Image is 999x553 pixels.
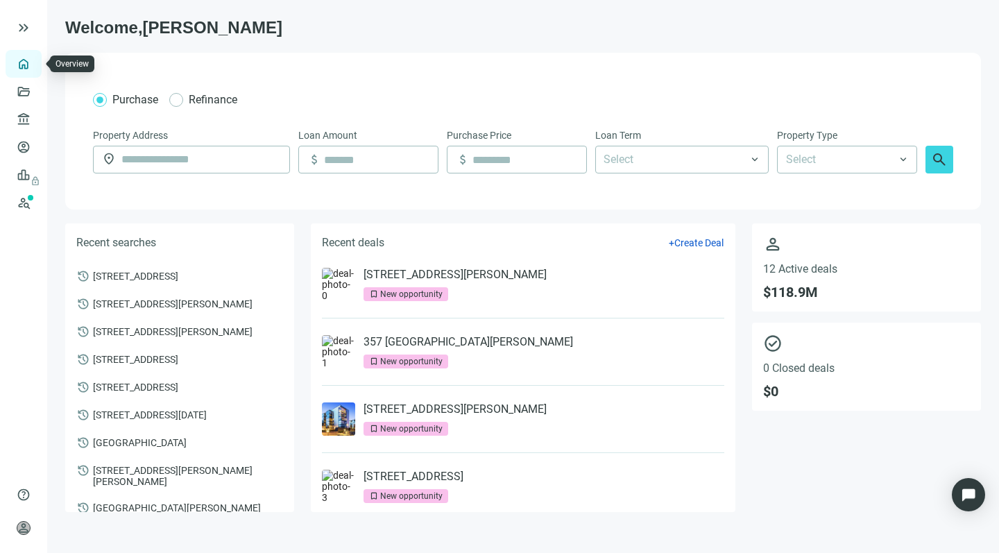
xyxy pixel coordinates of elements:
div: New opportunity [380,287,443,301]
img: deal-photo-0 [322,268,355,301]
span: [STREET_ADDRESS] [93,352,178,365]
a: [STREET_ADDRESS] [364,470,463,484]
span: Loan Term [595,128,641,143]
img: deal-photo-3 [322,470,355,503]
span: history [76,269,90,283]
h5: Recent deals [322,235,384,251]
span: history [76,436,90,450]
span: Property Address [93,128,168,143]
span: check_circle [763,334,970,353]
img: deal-photo-2 [322,402,355,436]
span: history [76,463,90,477]
h5: Recent searches [76,235,156,251]
span: Property Type [777,128,837,143]
h1: Welcome, [PERSON_NAME] [65,17,981,39]
span: 12 Active deals [763,262,970,275]
span: + [669,237,674,248]
span: [GEOGRAPHIC_DATA][PERSON_NAME] [93,501,261,513]
span: attach_money [307,153,321,167]
span: bookmark [369,357,379,366]
span: person [17,521,31,535]
span: Create Deal [674,237,724,248]
span: history [76,325,90,339]
span: [STREET_ADDRESS][PERSON_NAME][PERSON_NAME] [93,463,283,487]
span: [GEOGRAPHIC_DATA] [93,436,187,448]
span: $ 0 [763,383,970,400]
span: history [76,501,90,515]
span: [STREET_ADDRESS][PERSON_NAME] [93,297,253,309]
span: bookmark [369,289,379,299]
img: deal-photo-1 [322,335,355,368]
div: New opportunity [380,422,443,436]
span: search [931,151,948,168]
button: search [925,146,953,173]
span: Purchase Price [447,128,511,143]
span: history [76,352,90,366]
span: 0 Closed deals [763,361,970,375]
span: [STREET_ADDRESS] [93,269,178,282]
span: history [76,408,90,422]
span: history [76,297,90,311]
span: $ 118.9M [763,284,970,300]
a: [STREET_ADDRESS][PERSON_NAME] [364,268,547,282]
button: keyboard_double_arrow_right [15,19,32,36]
span: Loan Amount [298,128,357,143]
span: bookmark [369,424,379,434]
span: attach_money [456,153,470,167]
a: [STREET_ADDRESS][PERSON_NAME] [364,402,547,416]
div: New opportunity [380,355,443,368]
div: Open Intercom Messenger [952,478,985,511]
span: Purchase [112,93,158,106]
span: [STREET_ADDRESS][DATE] [93,408,207,420]
span: location_on [102,152,116,166]
button: +Create Deal [668,237,724,249]
span: [STREET_ADDRESS] [93,380,178,393]
a: 357 [GEOGRAPHIC_DATA][PERSON_NAME] [364,335,573,349]
div: New opportunity [380,489,443,503]
span: person [763,235,970,254]
span: [STREET_ADDRESS][PERSON_NAME] [93,325,253,337]
span: help [17,488,31,502]
span: bookmark [369,491,379,501]
span: history [76,380,90,394]
span: Refinance [189,93,237,106]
